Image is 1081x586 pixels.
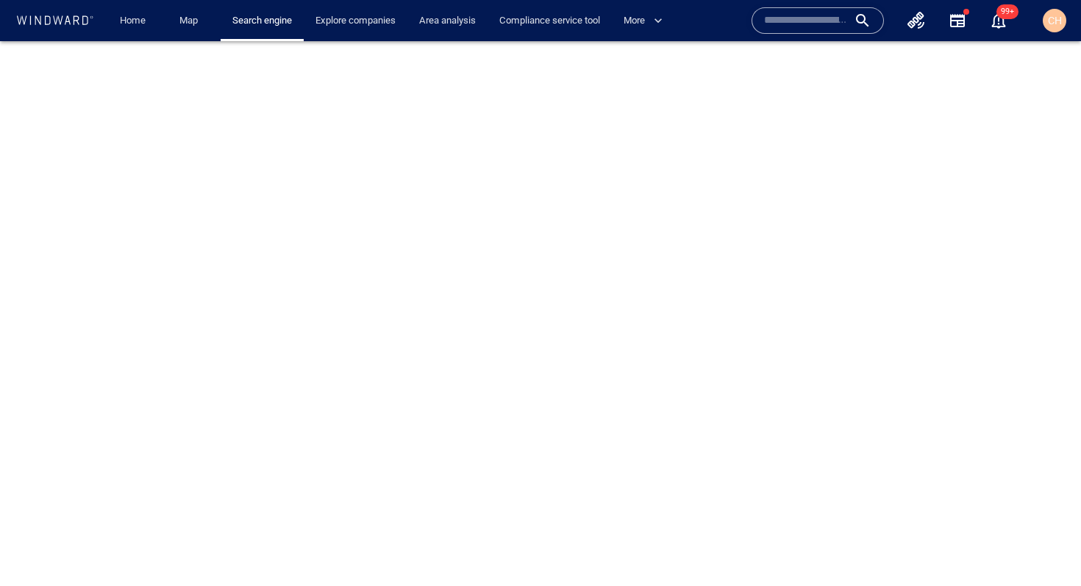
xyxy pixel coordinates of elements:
button: More [618,8,675,34]
a: Area analysis [413,8,482,34]
div: Notification center [990,12,1007,29]
iframe: Chat [1018,520,1070,575]
button: Map [168,8,215,34]
span: CH [1048,15,1062,26]
a: Home [114,8,151,34]
button: CH [1040,6,1069,35]
a: Search engine [226,8,298,34]
span: More [624,12,663,29]
a: Explore companies [310,8,402,34]
button: Home [109,8,156,34]
a: Compliance service tool [493,8,606,34]
a: Map [174,8,209,34]
button: 99+ [981,3,1016,38]
span: 99+ [996,4,1018,19]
